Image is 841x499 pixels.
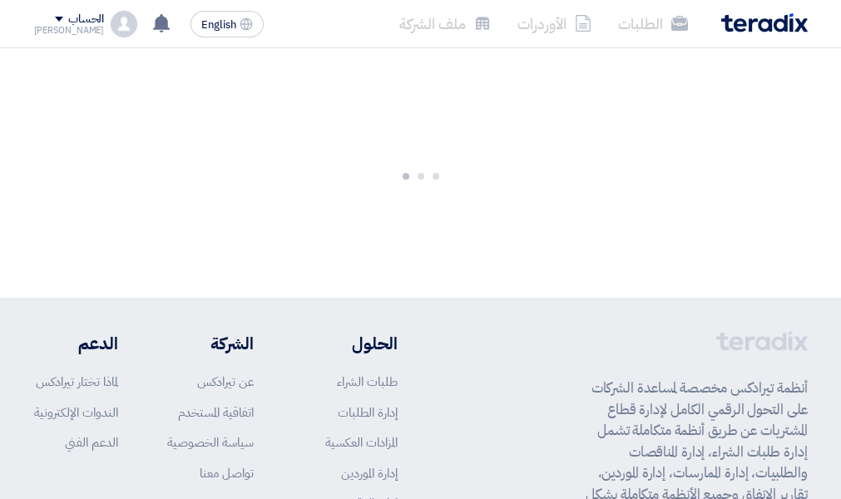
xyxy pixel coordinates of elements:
div: [PERSON_NAME] [34,26,105,35]
a: عن تيرادكس [197,373,254,391]
div: الحساب [68,12,104,27]
a: الندوات الإلكترونية [34,403,118,422]
a: لماذا تختار تيرادكس [36,373,118,391]
span: English [201,19,236,31]
img: profile_test.png [111,11,137,37]
li: الحلول [304,331,398,356]
a: تواصل معنا [200,464,254,482]
li: الدعم [34,331,118,356]
li: الشركة [167,331,254,356]
button: English [190,11,264,37]
a: سياسة الخصوصية [167,433,254,452]
a: طلبات الشراء [337,373,398,391]
a: اتفاقية المستخدم [178,403,254,422]
a: إدارة الموردين [341,464,398,482]
a: إدارة الطلبات [338,403,398,422]
img: Teradix logo [721,13,808,32]
a: الدعم الفني [65,433,118,452]
a: المزادات العكسية [325,433,398,452]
